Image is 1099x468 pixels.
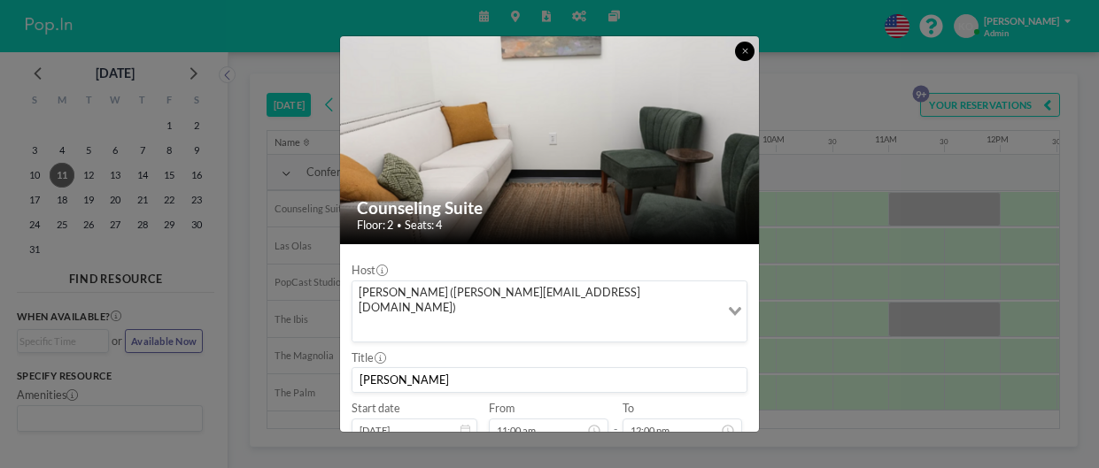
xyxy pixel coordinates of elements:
label: Start date [352,402,400,416]
label: Title [352,351,385,365]
div: Search for option [352,281,747,341]
span: • [397,220,401,231]
span: [PERSON_NAME] ([PERSON_NAME][EMAIL_ADDRESS][DOMAIN_NAME]) [356,285,716,316]
input: Search for option [354,319,717,338]
img: 537.png [340,23,760,257]
label: To [623,402,634,416]
h2: Counseling Suite [357,197,744,219]
label: Host [352,264,387,278]
label: From [489,402,515,416]
span: - [614,406,617,437]
span: Seats: 4 [405,219,442,233]
span: Floor: 2 [357,219,393,233]
input: (No title) [352,368,747,392]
